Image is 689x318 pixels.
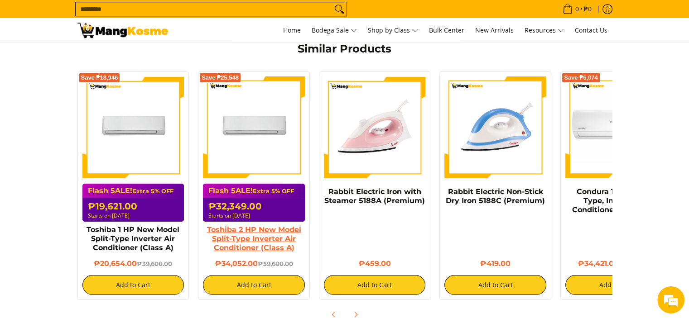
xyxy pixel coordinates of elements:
span: Save ₱25,548 [202,75,239,81]
button: Search [332,2,347,16]
a: New Arrivals [471,18,518,43]
button: Add to Cart [203,275,305,295]
span: Home [283,26,301,34]
h2: Similar Products [145,42,544,56]
img: https://mangkosme.com/products/rabbit-eletric-iron-with-steamer-5188a-class-a [324,76,426,178]
img: condura-split-type-inverter-air-conditioner-class-b-full-view-mang-kosme [565,76,667,178]
img: Toshiba 2 HP New Model Split-Type Inverter Air Conditioner (Class A) [203,76,305,178]
span: ₱0 [583,6,593,12]
span: Resources [525,25,564,36]
a: Shop by Class [363,18,423,43]
a: Rabbit Electric Non-Stick Dry Iron 5188C (Premium) [446,187,545,205]
span: Shop by Class [368,25,418,36]
button: Add to Cart [82,275,184,295]
h6: ₱459.00 [324,259,426,268]
button: Add to Cart [444,275,546,295]
nav: Main Menu [177,18,612,43]
span: New Arrivals [475,26,514,34]
del: ₱59,600.00 [257,260,293,267]
h6: ₱34,421.00 [565,259,667,268]
textarea: Type your message and click 'Submit' [5,218,173,249]
button: Add to Cart [565,275,667,295]
a: Contact Us [570,18,612,43]
a: Toshiba 2 HP New Model Split-Type Inverter Air Conditioner (Class A) [207,225,301,252]
h6: ₱34,052.00 [203,259,305,268]
a: Condura 1.5 HP Split-Type, Inverter Air Conditioner (Premium) [572,187,660,214]
img: https://mangkosme.com/products/rabbit-electric-non-stick-dry-iron-5188c-class-a [444,76,546,178]
span: Save ₱18,946 [81,75,118,81]
a: Resources [520,18,569,43]
div: Leave a message [47,51,152,62]
span: 0 [574,6,580,12]
a: Bulk Center [424,18,469,43]
img: Toshiba Split-Type Inverter Hi-Wall 1.5HP Aircon l Mang Kosme [77,23,168,38]
img: Toshiba 1 HP New Model Split-Type Inverter Air Conditioner (Class A) [82,76,184,178]
h6: ₱419.00 [444,259,546,268]
a: Home [279,18,305,43]
a: Toshiba 1 HP New Model Split-Type Inverter Air Conditioner (Class A) [87,225,179,252]
a: Bodega Sale [307,18,361,43]
span: Save ₱6,074 [564,75,598,81]
button: Add to Cart [324,275,426,295]
h6: ₱20,654.00 [82,259,184,268]
span: • [560,4,594,14]
div: Minimize live chat window [149,5,170,26]
span: Bodega Sale [312,25,357,36]
span: Bulk Center [429,26,464,34]
a: Rabbit Electric Iron with Steamer 5188A (Premium) [324,187,425,205]
span: Contact Us [575,26,607,34]
em: Submit [133,249,164,261]
span: We are offline. Please leave us a message. [19,99,158,190]
del: ₱39,600.00 [137,260,172,267]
